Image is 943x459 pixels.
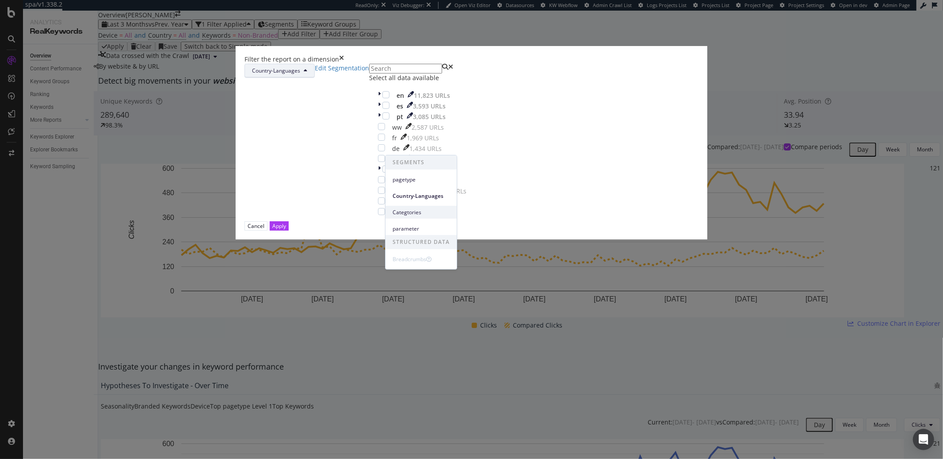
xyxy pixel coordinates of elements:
div: Open Intercom Messenger [913,429,934,450]
span: SEGMENTS [386,155,457,170]
div: times [339,55,344,64]
span: Country-Languages [393,192,450,200]
div: es [397,102,403,111]
div: pt [397,112,403,121]
div: modal [236,46,707,239]
div: ww [392,123,402,132]
button: Country-Languages [244,64,315,78]
span: parameter [393,225,450,233]
div: fr [392,134,397,143]
button: Apply [270,221,289,231]
div: 2,587 URLs [412,123,444,132]
div: Select all data available [369,73,475,82]
div: 1,969 URLs [407,134,439,143]
span: STRUCTURED DATA [386,235,457,249]
div: Breadcrumbs [393,255,431,263]
input: Search [369,64,442,73]
div: de [392,144,400,153]
span: Country-Languages [252,67,300,74]
span: pagetype [393,176,450,184]
span: Categtories [393,208,450,216]
div: 11,823 URLs [414,91,450,100]
div: en [397,91,404,100]
div: Apply [272,222,286,230]
div: 3,593 URLs [413,102,446,111]
div: 1,434 URLs [409,144,442,153]
div: 3,085 URLs [413,112,446,121]
a: Edit Segmentation [315,64,369,78]
button: Cancel [244,221,267,231]
div: Filter the report on a dimension [244,55,339,64]
div: Cancel [248,222,264,230]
